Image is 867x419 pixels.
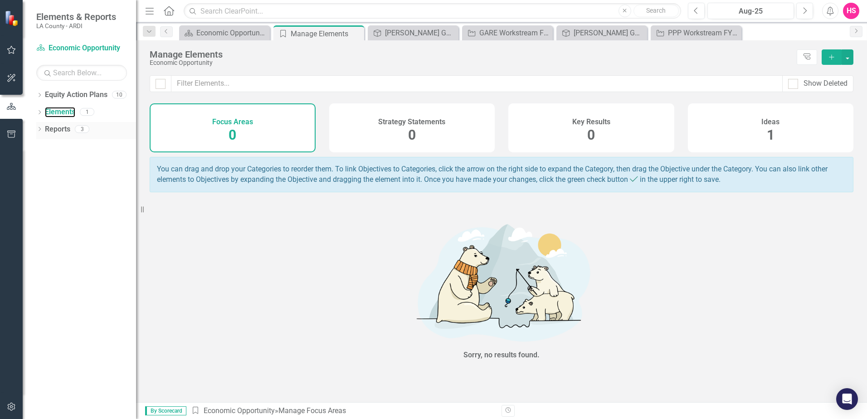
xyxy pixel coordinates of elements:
[204,406,275,415] a: Economic Opportunity
[4,10,21,27] img: ClearPoint Strategy
[150,157,853,192] div: You can drag and drop your Categories to reorder them. To link Objectives to Categories, click th...
[291,28,362,39] div: Manage Elements
[707,3,794,19] button: Aug-25
[212,118,253,126] h4: Focus Areas
[365,215,638,348] img: No results found
[150,49,792,59] div: Manage Elements
[804,78,848,89] div: Show Deleted
[646,7,666,14] span: Search
[378,118,445,126] h4: Strategy Statements
[75,125,89,133] div: 3
[385,27,456,39] div: [PERSON_NAME] Goals FY24-25
[479,27,550,39] div: GARE Workstream FY24-25
[45,90,107,100] a: Equity Action Plans
[572,118,610,126] h4: Key Results
[761,118,779,126] h4: Ideas
[843,3,859,19] button: HS
[463,350,540,361] div: Sorry, no results found.
[767,127,774,143] span: 1
[229,127,236,143] span: 0
[181,27,268,39] a: Economic Opportunity Welcome Page
[196,27,268,39] div: Economic Opportunity Welcome Page
[184,3,681,19] input: Search ClearPoint...
[587,127,595,143] span: 0
[633,5,679,17] button: Search
[112,91,127,99] div: 10
[408,127,416,143] span: 0
[45,124,70,135] a: Reports
[36,22,116,29] small: LA County - ARDI
[653,27,739,39] a: PPP Workstream FY24-25
[464,27,550,39] a: GARE Workstream FY24-25
[145,406,186,415] span: By Scorecard
[668,27,739,39] div: PPP Workstream FY24-25
[36,65,127,81] input: Search Below...
[559,27,645,39] a: [PERSON_NAME] Goal 1
[36,43,127,54] a: Economic Opportunity
[36,11,116,22] span: Elements & Reports
[711,6,791,17] div: Aug-25
[191,406,495,416] div: » Manage Focus Areas
[45,107,75,117] a: Elements
[836,388,858,410] div: Open Intercom Messenger
[370,27,456,39] a: [PERSON_NAME] Goals FY24-25
[80,108,94,116] div: 1
[150,59,792,66] div: Economic Opportunity
[574,27,645,39] div: [PERSON_NAME] Goal 1
[171,75,783,92] input: Filter Elements...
